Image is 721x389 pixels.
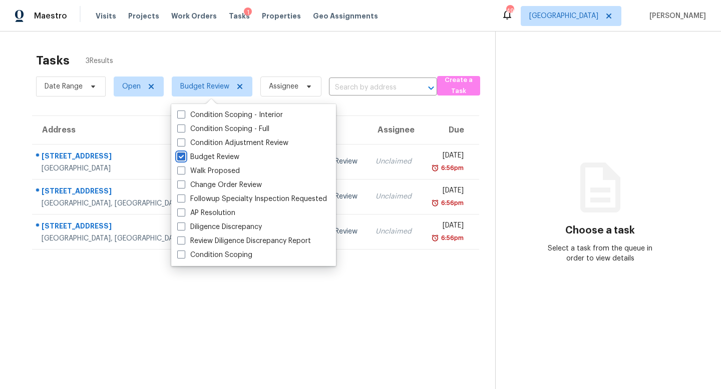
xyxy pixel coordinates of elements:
[177,152,239,162] label: Budget Review
[431,233,439,243] img: Overdue Alarm Icon
[229,12,250,19] span: Tasks
[329,80,409,95] input: Search by address
[42,163,216,173] div: [GEOGRAPHIC_DATA]
[180,81,229,91] span: Budget Review
[96,11,116,21] span: Visits
[424,81,438,95] button: Open
[42,233,216,243] div: [GEOGRAPHIC_DATA], [GEOGRAPHIC_DATA], 75126
[32,116,224,144] th: Address
[177,208,235,218] label: AP Resolution
[262,11,301,21] span: Properties
[177,110,283,120] label: Condition Scoping - Interior
[34,11,67,21] span: Maestro
[177,222,262,232] label: Diligence Discrepancy
[421,116,479,144] th: Due
[177,138,288,148] label: Condition Adjustment Review
[45,81,83,91] span: Date Range
[42,151,216,163] div: [STREET_ADDRESS]
[177,124,269,134] label: Condition Scoping - Full
[122,81,141,91] span: Open
[565,225,635,235] h3: Choose a task
[368,116,421,144] th: Assignee
[177,194,327,204] label: Followup Specialty Inspection Requested
[442,74,475,97] span: Create a Task
[431,198,439,208] img: Overdue Alarm Icon
[506,6,513,16] div: 49
[244,7,252,17] div: 1
[437,76,480,95] button: Create a Task
[376,156,413,166] div: Unclaimed
[376,191,413,201] div: Unclaimed
[42,221,216,233] div: [STREET_ADDRESS]
[177,180,262,190] label: Change Order Review
[171,11,217,21] span: Work Orders
[313,11,378,21] span: Geo Assignments
[86,56,113,66] span: 3 Results
[439,233,464,243] div: 6:56pm
[529,11,598,21] span: [GEOGRAPHIC_DATA]
[128,11,159,21] span: Projects
[376,226,413,236] div: Unclaimed
[429,185,464,198] div: [DATE]
[42,198,216,208] div: [GEOGRAPHIC_DATA], [GEOGRAPHIC_DATA], 75025
[177,250,252,260] label: Condition Scoping
[177,236,311,246] label: Review Diligence Discrepancy Report
[431,163,439,173] img: Overdue Alarm Icon
[548,243,652,263] div: Select a task from the queue in order to view details
[439,198,464,208] div: 6:56pm
[177,166,240,176] label: Walk Proposed
[269,81,298,91] span: Assignee
[645,11,706,21] span: [PERSON_NAME]
[36,55,70,65] h2: Tasks
[439,163,464,173] div: 6:56pm
[42,186,216,198] div: [STREET_ADDRESS]
[429,220,464,233] div: [DATE]
[429,150,464,163] div: [DATE]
